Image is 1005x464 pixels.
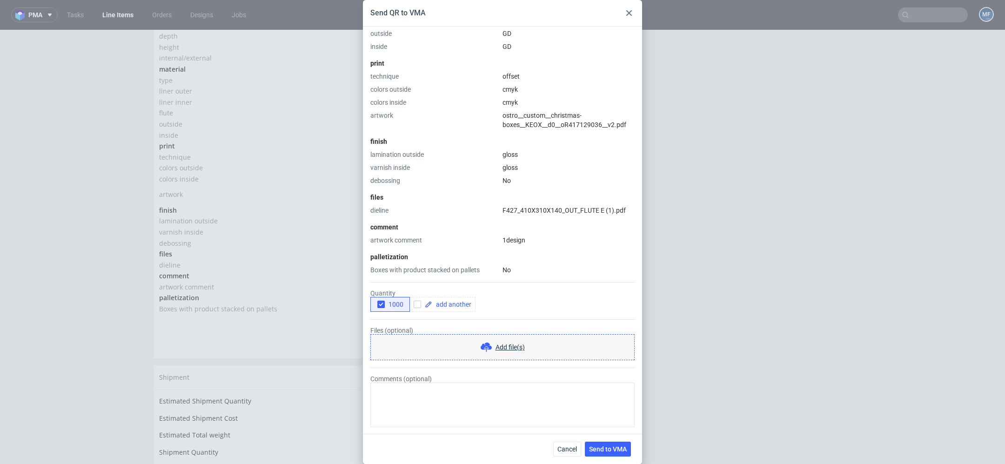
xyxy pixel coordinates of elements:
[159,219,361,230] td: files
[370,150,499,159] div: lamination outside
[363,156,489,174] a: ostro__custom__christmas-boxes__KEOX__d0__oR417129036__v2.pdf
[159,122,361,133] td: technique
[363,57,411,66] span: testliner brown
[363,134,379,142] span: cmyk
[589,446,627,452] span: Send to VMA
[370,42,499,51] div: inside
[363,198,379,207] span: gloss
[370,383,635,427] textarea: Comments (optional)
[356,366,562,383] td: Unknown
[159,417,356,434] td: Shipment Quantity
[363,275,372,283] span: No
[159,67,361,78] td: liner inner
[502,30,511,37] span: GD
[363,24,389,33] span: external
[400,290,456,311] a: Download PDF
[159,155,361,175] td: artwork
[370,235,499,245] div: artwork comment
[154,336,567,360] div: Shipment
[363,2,386,11] span: 310 mm
[502,151,518,158] span: gloss
[370,8,426,18] div: Send QR to VMA
[385,301,403,308] span: 1000
[356,383,562,400] td: Unknown
[159,262,361,274] td: palletization
[159,208,361,219] td: debossing
[159,197,361,208] td: varnish inside
[370,111,499,129] div: artwork
[370,289,635,312] div: Quantity
[159,56,361,67] td: liner outer
[370,297,410,312] button: 1000
[370,98,499,107] div: colors inside
[363,79,367,87] span: E
[159,144,361,155] td: colors inside
[159,230,361,241] td: dieline
[370,29,499,38] div: outside
[159,45,361,56] td: type
[363,209,372,218] span: No
[370,375,635,427] label: Comments (optional)
[159,23,361,34] td: internal/external
[370,222,635,232] div: comment
[356,400,562,417] td: Unknown
[370,59,635,68] div: print
[363,187,379,195] span: gloss
[370,327,635,360] div: Files (optional)
[363,123,380,132] span: offset
[370,265,499,275] div: Boxes with product stacked on pallets
[370,193,635,202] div: files
[159,366,356,383] td: Estimated Shipment Quantity
[159,100,361,111] td: inside
[370,176,499,185] div: debossing
[363,253,388,262] span: 1design
[370,206,499,215] div: dieline
[502,236,525,244] span: 1design
[159,186,361,197] td: lamination outside
[502,43,511,50] span: GD
[363,46,397,55] span: corrugated
[370,252,635,262] div: palletization
[363,68,411,77] span: testliner brown
[363,145,379,154] span: cmyk
[159,89,361,100] td: outside
[363,13,386,22] span: 140 mm
[502,207,626,214] a: F427_410X310X140_OUT_FLUTE E (1).pdf
[159,241,361,252] td: comment
[456,294,506,307] button: Send to VMA
[159,12,361,23] td: height
[557,446,577,452] span: Cancel
[370,72,499,81] div: technique
[502,112,626,128] a: ostro__custom__christmas-boxes__KEOX__d0__oR417129036__v2.pdf
[502,177,511,184] span: No
[159,175,361,186] td: finish
[370,137,635,146] div: finish
[159,78,361,89] td: flute
[370,163,499,172] div: varnish inside
[363,231,486,240] a: F427_410X310X140_OUT_FLUTE E (1).pdf
[502,99,518,106] span: cmyk
[159,274,361,285] td: Boxes with product stacked on pallets
[159,133,361,144] td: colors outside
[159,400,356,417] td: Estimated Total weight
[159,252,361,263] td: artwork comment
[159,34,361,45] td: material
[363,101,372,110] span: GD
[159,383,356,400] td: Estimated Shipment Cost
[502,266,511,274] span: No
[502,86,518,93] span: cmyk
[553,442,581,457] button: Cancel
[159,111,361,122] td: print
[370,85,499,94] div: colors outside
[502,73,520,80] span: offset
[363,90,372,99] span: GD
[502,164,518,171] span: gloss
[356,417,562,434] td: 1
[159,1,361,12] td: depth
[500,341,562,354] button: Manage shipments
[506,294,556,307] button: Send to QMS
[496,343,525,352] span: Add file(s)
[585,442,631,457] button: Send to VMA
